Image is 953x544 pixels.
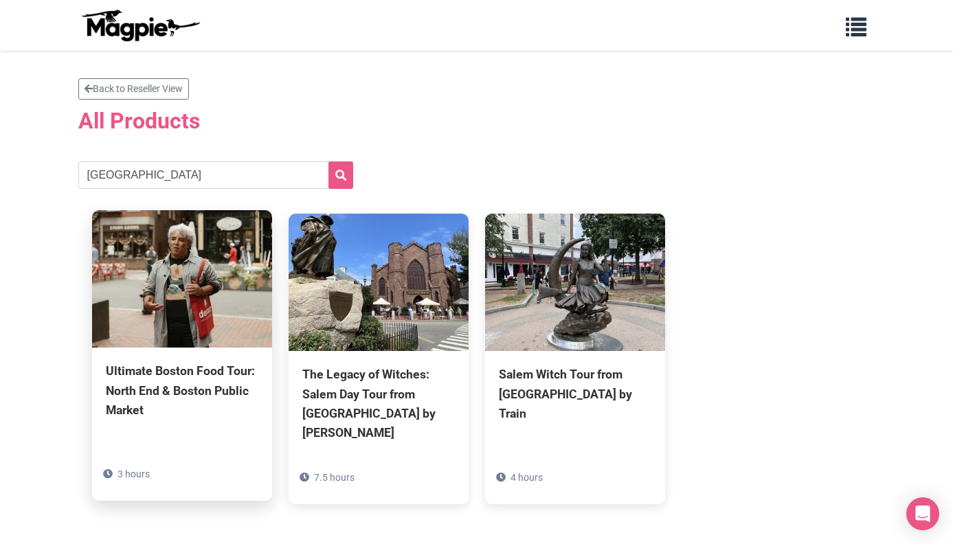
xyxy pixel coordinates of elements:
a: Back to Reseller View [78,78,189,100]
div: Ultimate Boston Food Tour: North End & Boston Public Market [106,361,258,419]
div: The Legacy of Witches: Salem Day Tour from [GEOGRAPHIC_DATA] by [PERSON_NAME] [302,365,455,442]
span: 3 hours [117,468,150,479]
div: Salem Witch Tour from [GEOGRAPHIC_DATA] by Train [499,365,651,422]
img: Ultimate Boston Food Tour: North End & Boston Public Market [92,210,272,348]
div: Open Intercom Messenger [906,497,939,530]
h2: All Products [78,108,875,134]
span: 4 hours [511,472,543,483]
img: logo-ab69f6fb50320c5b225c76a69d11143b.png [78,9,202,42]
img: Salem Witch Tour from Boston by Train [485,214,665,351]
a: The Legacy of Witches: Salem Day Tour from [GEOGRAPHIC_DATA] by [PERSON_NAME] 7.5 hours [289,214,469,504]
input: Search products... [78,161,353,189]
a: Salem Witch Tour from [GEOGRAPHIC_DATA] by Train 4 hours [485,214,665,484]
a: Ultimate Boston Food Tour: North End & Boston Public Market 3 hours [92,210,272,481]
span: 7.5 hours [314,472,355,483]
img: The Legacy of Witches: Salem Day Tour from Boston by Ferry [289,214,469,351]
